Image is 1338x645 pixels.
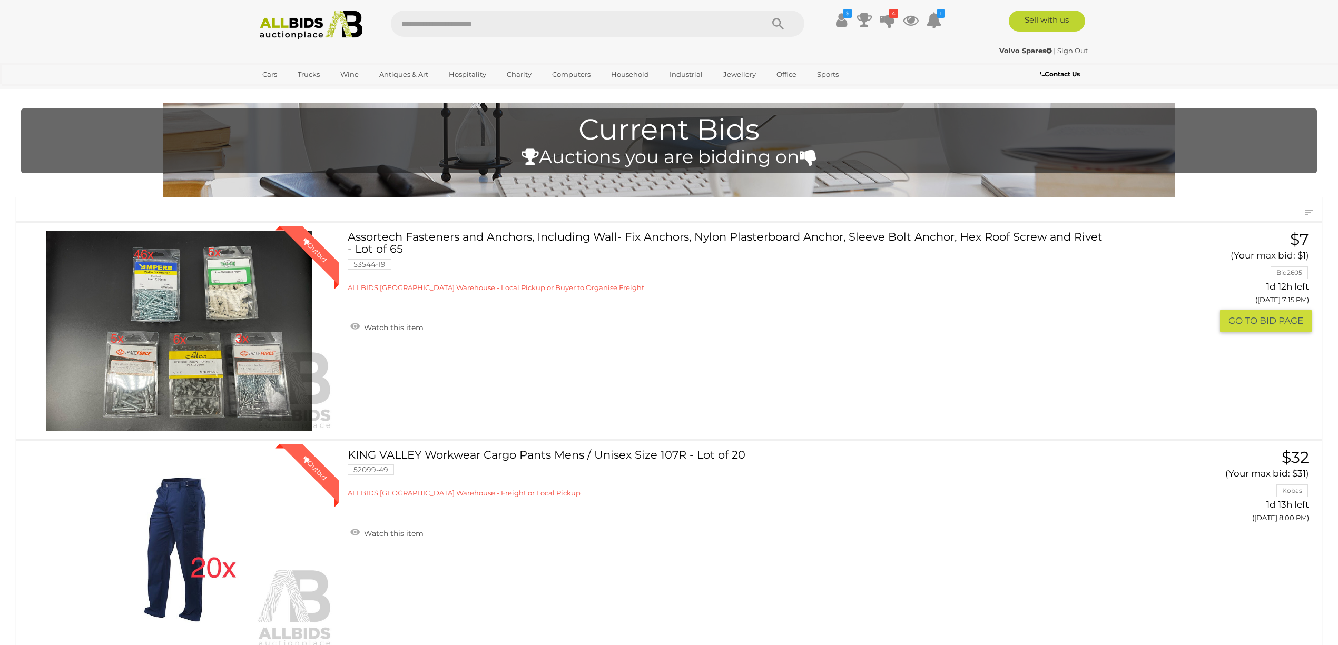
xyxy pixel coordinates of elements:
a: Household [604,66,656,83]
span: $32 [1282,448,1309,467]
a: Computers [545,66,597,83]
a: Industrial [663,66,710,83]
a: Hospitality [442,66,493,83]
span: Watch this item [361,529,424,538]
a: $7 (Your max bid: $1) Bid2605 1d 12h left ([DATE] 7:15 PM) GO TO BID PAGE [1113,231,1312,332]
span: $7 [1290,230,1309,249]
a: Assortech Fasteners and Anchors, Including Wall- Fix Anchors, Nylon Plasterboard Anchor, Sleeve B... [356,231,1097,292]
b: Contact Us [1040,70,1080,78]
i: 4 [889,9,898,18]
span: | [1054,46,1056,55]
a: Watch this item [348,319,426,334]
span: Watch this item [361,323,424,332]
i: $ [843,9,852,18]
a: Trucks [291,66,327,83]
button: Search [752,11,804,37]
a: Volvo Spares [999,46,1054,55]
div: Outbid [291,226,339,274]
a: Office [770,66,803,83]
h4: Auctions you are bidding on [26,147,1312,167]
a: Contact Us [1040,68,1083,80]
a: Sports [810,66,845,83]
a: [GEOGRAPHIC_DATA] [255,83,344,101]
img: Allbids.com.au [254,11,368,39]
button: GO TO BID PAGE [1220,310,1312,332]
a: Sell with us [1009,11,1085,32]
a: $ [833,11,849,29]
div: Outbid [291,444,339,492]
a: Cars [255,66,284,83]
a: Sign Out [1057,46,1088,55]
strong: Volvo Spares [999,46,1052,55]
a: 4 [880,11,896,29]
a: Antiques & Art [372,66,435,83]
a: Watch this item [348,524,426,540]
a: Wine [333,66,366,83]
a: Jewellery [716,66,763,83]
a: KING VALLEY Workwear Cargo Pants Mens / Unisex Size 107R - Lot of 20 52099-49 ALLBIDS [GEOGRAPHIC... [356,449,1097,498]
a: Outbid [24,231,334,431]
img: 53544-19a.jpeg [24,231,334,431]
a: Charity [500,66,538,83]
h1: Current Bids [26,114,1312,146]
a: 1 [926,11,942,29]
a: $32 (Your max bid: $31) Kobas 1d 13h left ([DATE] 8:00 PM) [1113,449,1312,528]
i: 1 [937,9,945,18]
